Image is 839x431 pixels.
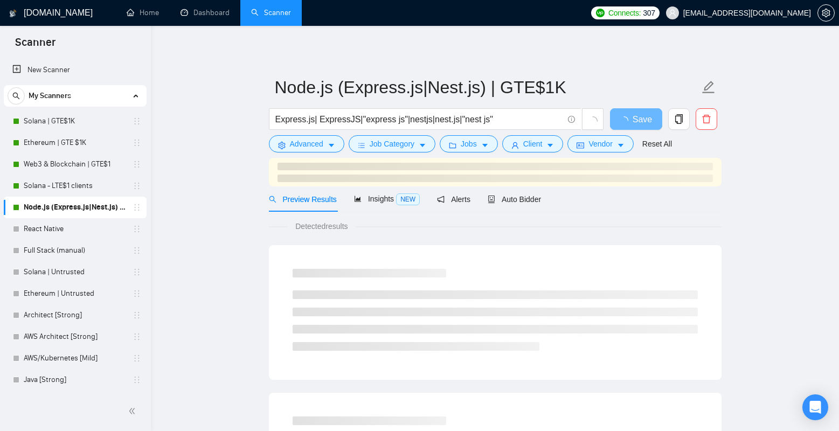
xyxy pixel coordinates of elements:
[128,406,139,416] span: double-left
[568,116,575,123] span: info-circle
[488,195,541,204] span: Auto Bidder
[269,196,276,203] span: search
[24,304,126,326] a: Architect [Strong]
[577,141,584,149] span: idcard
[567,135,633,152] button: idcardVendorcaret-down
[24,132,126,154] a: Ethereum | GTE $1K
[419,141,426,149] span: caret-down
[133,182,141,190] span: holder
[617,141,625,149] span: caret-down
[511,141,519,149] span: user
[702,80,716,94] span: edit
[354,194,420,203] span: Insights
[8,87,25,105] button: search
[127,8,159,17] a: homeHome
[24,369,126,391] a: Java [Strong]
[24,391,126,412] a: Java [Mild]
[481,141,489,149] span: caret-down
[133,268,141,276] span: holder
[610,108,662,130] button: Save
[24,175,126,197] a: Solana - LTE$1 clients
[370,138,414,150] span: Job Category
[817,9,835,17] a: setting
[502,135,564,152] button: userClientcaret-down
[8,92,24,100] span: search
[133,311,141,319] span: holder
[696,114,717,124] span: delete
[588,116,598,126] span: loading
[620,116,633,125] span: loading
[133,354,141,363] span: holder
[596,9,605,17] img: upwork-logo.png
[633,113,652,126] span: Save
[437,196,445,203] span: notification
[24,110,126,132] a: Solana | GTE$1K
[133,138,141,147] span: holder
[24,347,126,369] a: AWS/Kubernetes [Mild]
[12,59,138,81] a: New Scanner
[642,138,672,150] a: Reset All
[668,108,690,130] button: copy
[328,141,335,149] span: caret-down
[24,154,126,175] a: Web3 & Blockchain | GTE$1
[133,203,141,212] span: holder
[608,7,641,19] span: Connects:
[488,196,495,203] span: robot
[24,326,126,347] a: AWS Architect [Strong]
[275,113,563,126] input: Search Freelance Jobs...
[24,261,126,283] a: Solana | Untrusted
[275,74,699,101] input: Scanner name...
[546,141,554,149] span: caret-down
[802,394,828,420] div: Open Intercom Messenger
[269,135,344,152] button: settingAdvancedcaret-down
[24,240,126,261] a: Full Stack (manual)
[523,138,543,150] span: Client
[9,5,17,22] img: logo
[354,195,362,203] span: area-chart
[396,193,420,205] span: NEW
[643,7,655,19] span: 307
[358,141,365,149] span: bars
[269,195,337,204] span: Preview Results
[24,283,126,304] a: Ethereum | Untrusted
[669,9,676,17] span: user
[24,218,126,240] a: React Native
[278,141,286,149] span: setting
[461,138,477,150] span: Jobs
[133,289,141,298] span: holder
[817,4,835,22] button: setting
[133,332,141,341] span: holder
[133,246,141,255] span: holder
[251,8,291,17] a: searchScanner
[437,195,470,204] span: Alerts
[6,34,64,57] span: Scanner
[669,114,689,124] span: copy
[133,117,141,126] span: holder
[440,135,498,152] button: folderJobscaret-down
[133,225,141,233] span: holder
[290,138,323,150] span: Advanced
[29,85,71,107] span: My Scanners
[288,220,355,232] span: Detected results
[349,135,435,152] button: barsJob Categorycaret-down
[24,197,126,218] a: Node.js (Express.js|Nest.js) | GTE$1K
[696,108,717,130] button: delete
[181,8,230,17] a: dashboardDashboard
[4,59,147,81] li: New Scanner
[449,141,456,149] span: folder
[133,376,141,384] span: holder
[133,160,141,169] span: holder
[588,138,612,150] span: Vendor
